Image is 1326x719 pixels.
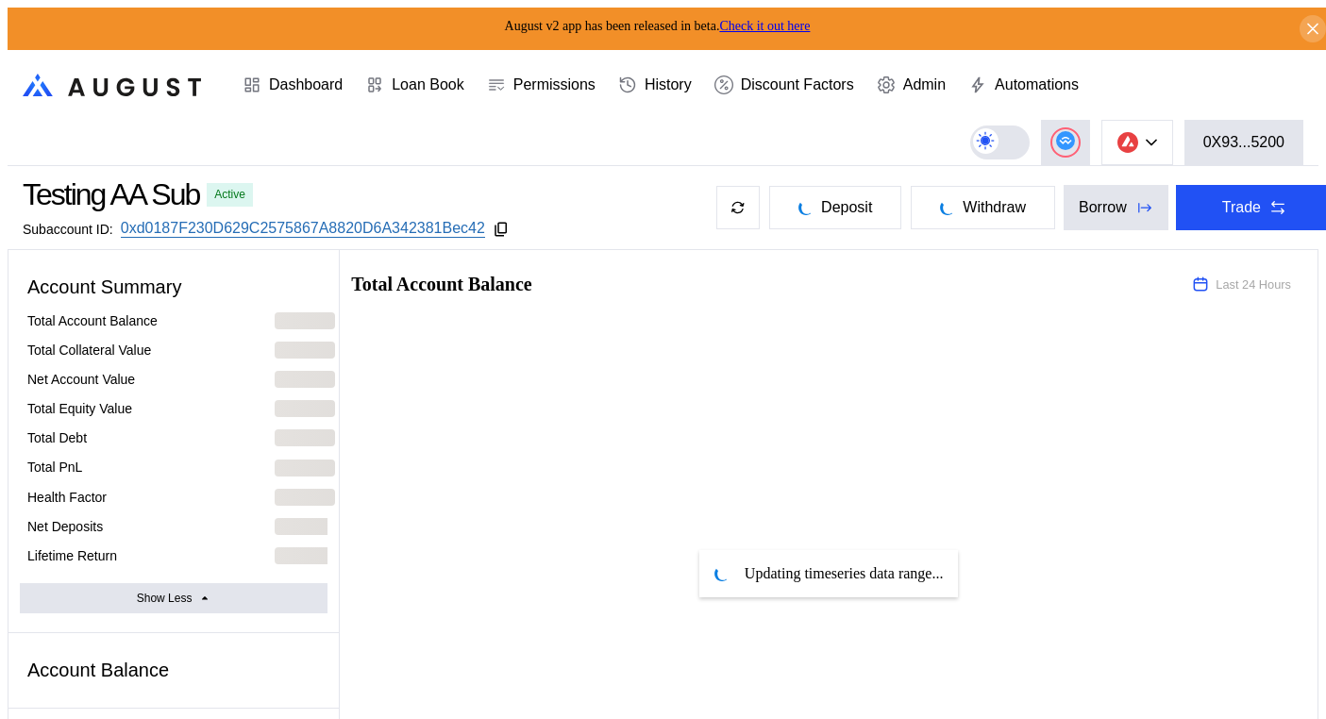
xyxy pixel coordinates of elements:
div: Account Summary [20,269,327,306]
span: Deposit [821,199,872,216]
div: Testing AA Sub [23,177,199,212]
div: Net Account Value [27,371,135,388]
div: Total PnL [27,459,82,476]
div: Net Deposits [27,518,103,535]
div: Active [214,188,245,201]
div: Subaccount ID: [23,222,113,237]
h2: Total Account Balance [351,275,1163,293]
span: Updating timeseries data range... [745,565,944,582]
a: Dashboard [231,50,354,120]
img: pending [940,200,955,215]
button: pendingDeposit [768,185,902,230]
img: pending [798,200,814,215]
img: chain logo [1117,132,1138,153]
div: Borrow [1079,199,1127,216]
div: Health Factor [27,489,107,506]
div: Total Debt [27,429,87,446]
div: Loan Book [392,76,464,93]
div: Admin [903,76,946,93]
button: Borrow [1064,185,1168,230]
span: August v2 app has been released in beta. [505,19,811,33]
span: Withdraw [963,199,1026,216]
div: Dashboard [269,76,343,93]
a: History [607,50,703,120]
div: Automations [995,76,1079,93]
div: Lifetime Return [27,547,117,564]
div: Total Account Balance [27,312,158,329]
a: Automations [957,50,1090,120]
img: pending [714,566,730,581]
a: Discount Factors [703,50,865,120]
div: Discount Factors [741,76,854,93]
div: History [645,76,692,93]
button: pendingWithdraw [910,185,1056,230]
div: Show Less [137,592,193,605]
button: chain logo [1101,120,1173,165]
div: 0X93...5200 [1203,134,1284,151]
a: Permissions [476,50,607,120]
a: Loan Book [354,50,476,120]
a: 0xd0187F230D629C2575867A8820D6A342381Bec42 [121,220,485,238]
div: Trade [1222,199,1261,216]
div: Total Collateral Value [27,342,151,359]
button: 0X93...5200 [1184,120,1303,165]
a: Admin [865,50,957,120]
div: Account Balance [20,652,327,689]
button: Show Less [20,583,327,613]
div: Total Equity Value [27,400,132,417]
a: Check it out here [719,19,810,33]
div: Permissions [513,76,596,93]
